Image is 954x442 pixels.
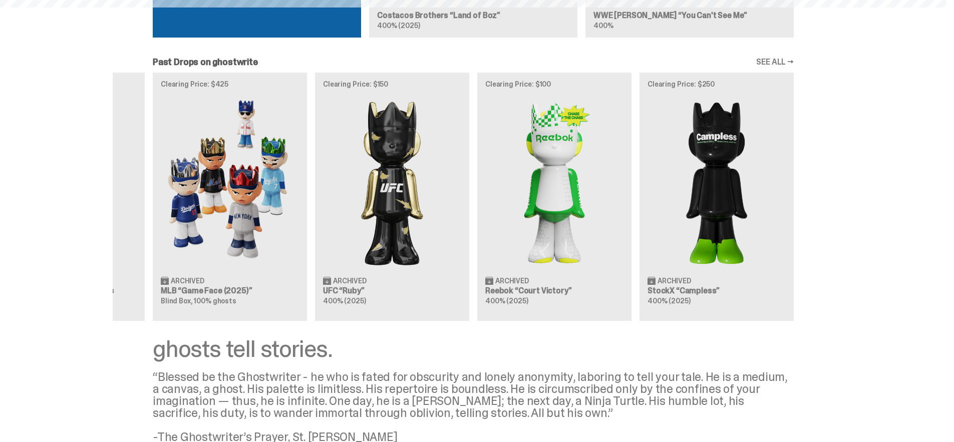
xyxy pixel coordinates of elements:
p: Clearing Price: $150 [323,81,461,88]
a: SEE ALL → [756,58,794,66]
img: Campless [648,96,786,268]
span: 400% (2025) [485,296,528,305]
div: ghosts tell stories. [153,337,794,361]
span: Blind Box, [161,296,193,305]
span: Archived [658,277,691,284]
span: Archived [333,277,367,284]
span: 400% (2025) [323,296,366,305]
img: Game Face (2025) [161,96,299,268]
p: Clearing Price: $250 [648,81,786,88]
h3: StockX “Campless” [648,287,786,295]
h3: Costacos Brothers “Land of Boz” [377,12,569,20]
span: 400% (2025) [377,21,420,30]
img: Ruby [323,96,461,268]
h3: UFC “Ruby” [323,287,461,295]
span: 400% (2025) [648,296,690,305]
span: Archived [495,277,529,284]
span: 400% [593,21,613,30]
h3: WWE [PERSON_NAME] “You Can't See Me” [593,12,786,20]
a: Clearing Price: $150 Ruby Archived [315,73,469,321]
p: Clearing Price: $100 [485,81,623,88]
h3: MLB “Game Face (2025)” [161,287,299,295]
h2: Past Drops on ghostwrite [153,58,258,67]
p: Clearing Price: $425 [161,81,299,88]
span: Archived [171,277,204,284]
a: Clearing Price: $100 Court Victory Archived [477,73,631,321]
h3: Reebok “Court Victory” [485,287,623,295]
a: Clearing Price: $425 Game Face (2025) Archived [153,73,307,321]
a: Clearing Price: $250 Campless Archived [640,73,794,321]
img: Court Victory [485,96,623,268]
span: 100% ghosts [194,296,236,305]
